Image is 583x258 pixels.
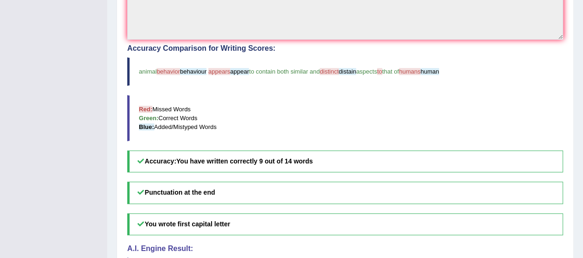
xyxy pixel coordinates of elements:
[139,106,152,113] b: Red:
[180,68,206,75] span: behaviour
[127,182,563,204] h5: Punctuation at the end
[139,123,154,130] b: Blue:
[127,95,563,141] blockquote: Missed Words Correct Words Added/Mistyped Words
[139,68,157,75] span: animal
[127,213,563,235] h5: You wrote first capital letter
[420,68,439,75] span: human
[399,68,420,75] span: humans
[320,68,338,75] span: distinct
[127,44,563,53] h4: Accuracy Comparison for Writing Scores:
[127,150,563,172] h5: Accuracy:
[157,68,180,75] span: behavior
[249,68,320,75] span: to contain both similar and
[382,68,399,75] span: that of
[339,68,357,75] span: distain
[377,68,382,75] span: to
[230,68,249,75] span: appear
[208,68,230,75] span: appears
[139,115,158,122] b: Green:
[127,244,563,253] h4: A.I. Engine Result:
[176,157,313,165] b: You have written correctly 9 out of 14 words
[356,68,377,75] span: aspects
